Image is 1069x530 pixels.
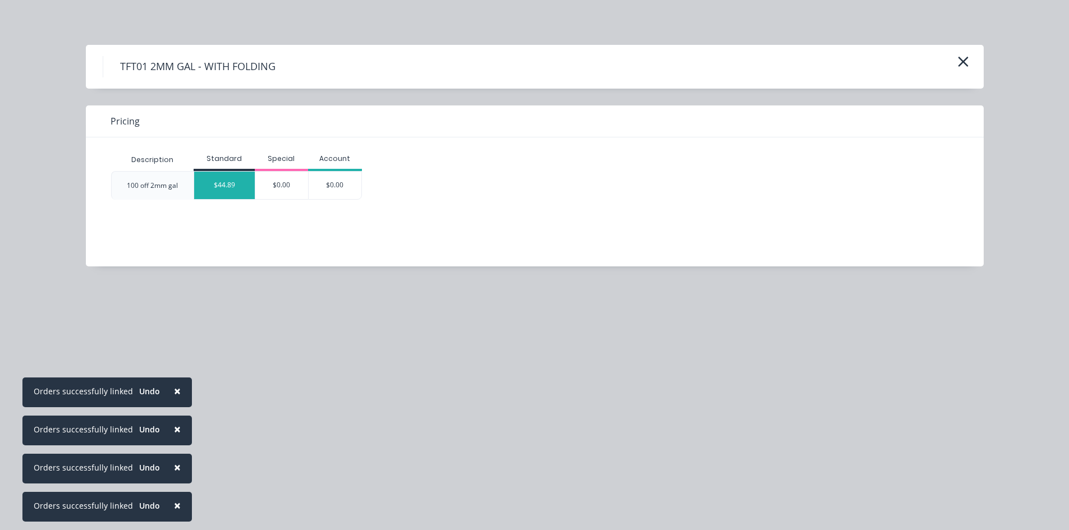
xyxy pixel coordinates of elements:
[34,500,133,511] div: Orders successfully linked
[133,459,166,476] button: Undo
[309,172,361,199] div: $0.00
[174,459,181,475] span: ×
[34,462,133,473] div: Orders successfully linked
[163,492,192,519] button: Close
[133,497,166,514] button: Undo
[103,56,292,77] h4: TFT01 2MM GAL - WITH FOLDING
[163,416,192,443] button: Close
[163,454,192,481] button: Close
[163,377,192,404] button: Close
[34,385,133,397] div: Orders successfully linked
[174,383,181,399] span: ×
[34,423,133,435] div: Orders successfully linked
[194,154,255,164] div: Standard
[133,421,166,438] button: Undo
[308,154,362,164] div: Account
[255,172,309,199] div: $0.00
[122,146,182,174] div: Description
[174,421,181,437] span: ×
[255,154,309,164] div: Special
[133,383,166,400] button: Undo
[194,172,255,199] div: $44.89
[111,114,140,128] span: Pricing
[127,181,178,191] div: 100 off 2mm gal
[174,497,181,513] span: ×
